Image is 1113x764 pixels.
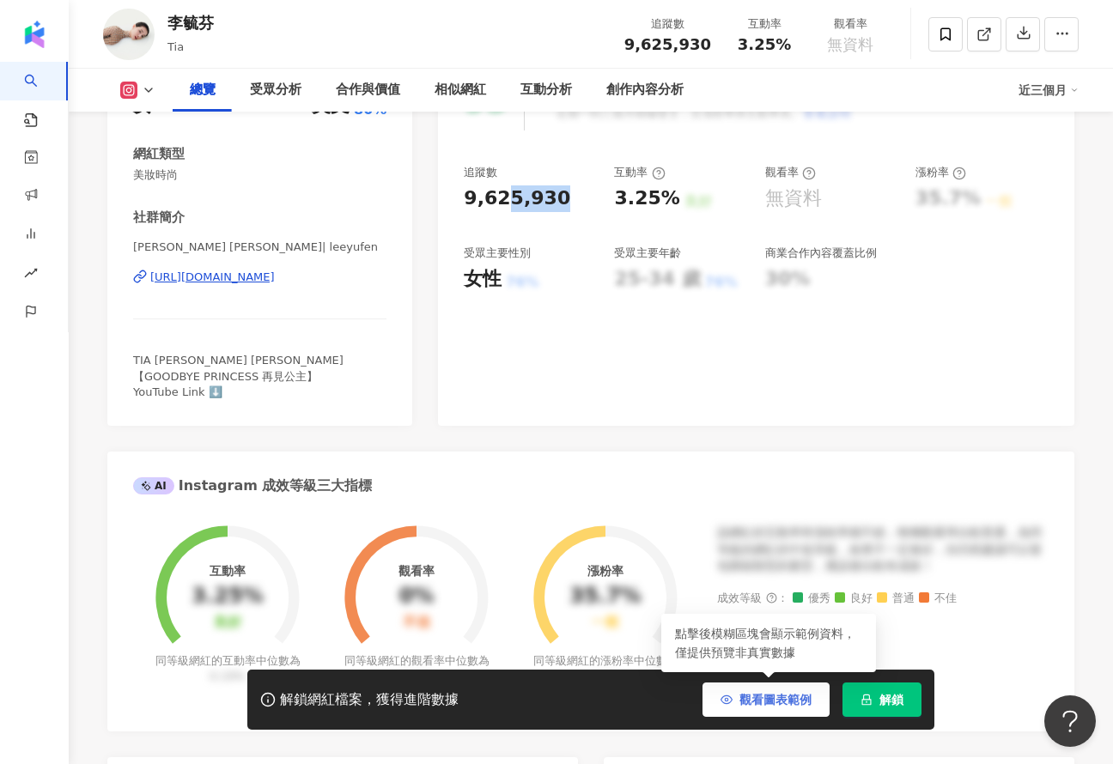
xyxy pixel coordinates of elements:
[1019,76,1079,104] div: 近三個月
[150,270,275,285] div: [URL][DOMAIN_NAME]
[133,209,185,227] div: 社群簡介
[336,80,400,100] div: 合作與價值
[192,585,263,609] div: 3.25%
[765,246,877,261] div: 商業合作內容覆蓋比例
[250,80,301,100] div: 受眾分析
[24,62,58,129] a: search
[280,691,459,709] div: 解鎖網紅檔案，獲得進階數據
[624,15,711,33] div: 追蹤數
[210,564,246,578] div: 互動率
[765,185,822,212] div: 無資料
[587,564,623,578] div: 漲粉率
[877,592,915,605] span: 普通
[531,653,681,684] div: 同等級網紅的漲粉率中位數為
[133,477,174,494] div: AI
[103,9,155,60] img: KOL Avatar
[24,256,38,294] span: rise
[133,354,344,397] span: TIA [PERSON_NAME] [PERSON_NAME]【GOODBYE PRINCESS 再見公主】 YouTube Link ⬇️
[818,15,883,33] div: 觀看率
[732,15,797,33] div: 互動率
[342,653,492,684] div: 同等級網紅的觀看率中位數為
[624,35,711,53] span: 9,625,930
[190,80,216,100] div: 總覽
[464,246,531,261] div: 受眾主要性別
[435,80,486,100] div: 相似網紅
[133,240,386,255] span: [PERSON_NAME] [PERSON_NAME]| leeyufen
[717,592,1049,605] div: 成效等級 ：
[614,246,681,261] div: 受眾主要年齡
[738,36,791,53] span: 3.25%
[592,615,619,631] div: 一般
[614,185,679,212] div: 3.25%
[167,12,214,33] div: 李毓芬
[835,592,873,605] span: 良好
[717,524,1049,575] div: 該網紅的互動率和漲粉率都不錯，唯獨觀看率比較普通，為同等級的網紅的中低等級，效果不一定會好，但仍然建議可以發包開箱類型的案型，應該會比較有成效！
[827,36,873,53] span: 無資料
[214,615,241,631] div: 良好
[569,585,641,609] div: 35.7%
[842,682,921,717] button: 解鎖
[739,693,812,706] span: 觀看圖表範例
[403,615,430,631] div: 不佳
[915,165,966,180] div: 漲粉率
[879,693,903,706] span: 解鎖
[399,585,435,609] div: 0%
[133,270,386,285] a: [URL][DOMAIN_NAME]
[464,165,497,180] div: 追蹤數
[133,167,386,183] span: 美妝時尚
[765,165,816,180] div: 觀看率
[861,694,873,706] span: lock
[614,165,665,180] div: 互動率
[793,592,830,605] span: 優秀
[464,266,502,293] div: 女性
[919,592,957,605] span: 不佳
[167,40,184,53] span: Tia
[133,476,372,495] div: Instagram 成效等級三大指標
[21,21,48,48] img: logo icon
[398,564,435,578] div: 觀看率
[661,614,876,672] div: 點擊後模糊區塊會顯示範例資料，僅提供預覽非真實數據
[464,185,570,212] div: 9,625,930
[606,80,684,100] div: 創作內容分析
[520,80,572,100] div: 互動分析
[702,682,830,717] button: 觀看圖表範例
[153,653,303,684] div: 同等級網紅的互動率中位數為
[133,145,185,163] div: 網紅類型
